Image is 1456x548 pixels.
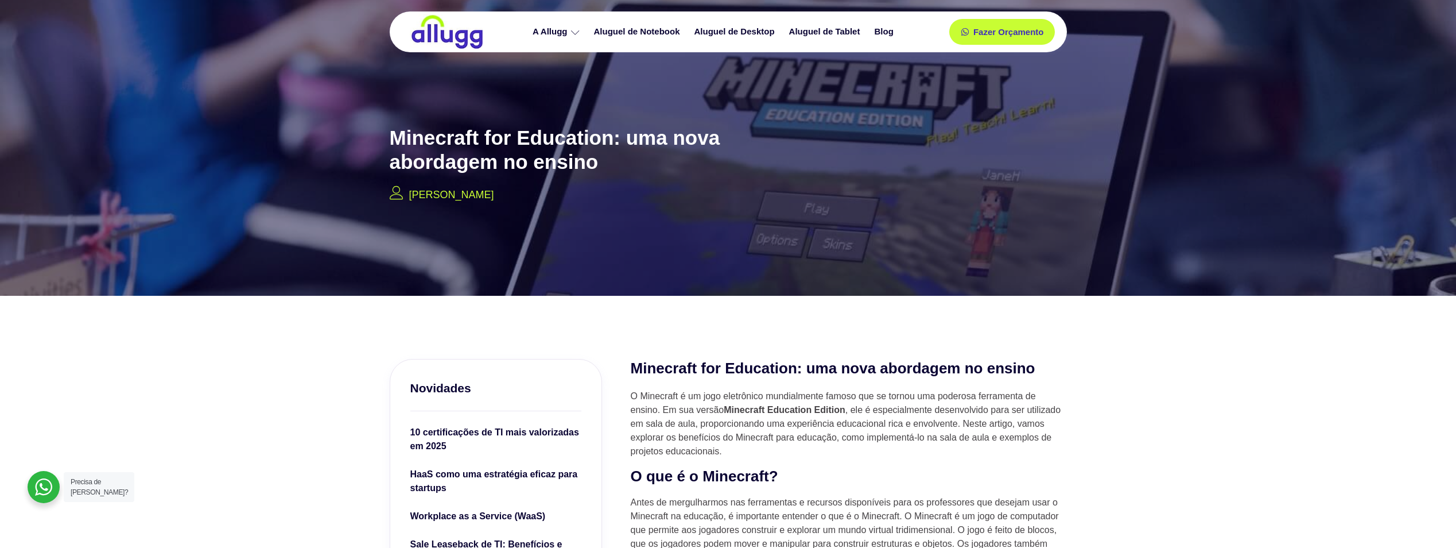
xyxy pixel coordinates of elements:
[410,380,581,396] h3: Novidades
[588,22,689,42] a: Aluguel de Notebook
[631,389,1067,458] p: O Minecraft é um jogo eletrônico mundialmente famoso que se tornou uma poderosa ferramenta de ens...
[1249,401,1456,548] div: Widget de chat
[1249,401,1456,548] iframe: Chat Widget
[410,14,484,49] img: locação de TI é Allugg
[631,467,1067,487] h2: O que é o Minecraft?
[868,22,902,42] a: Blog
[527,22,588,42] a: A Allugg
[390,126,757,174] h2: Minecraft for Education: uma nova abordagem no ensino
[409,187,494,203] p: [PERSON_NAME]
[631,359,1067,379] h2: Minecraft for Education: uma nova abordagem no ensino
[973,28,1044,36] span: Fazer Orçamento
[689,22,783,42] a: Aluguel de Desktop
[724,405,845,415] strong: Minecraft Education Edition
[410,510,581,526] a: Workplace as a Service (WaaS)
[783,22,869,42] a: Aluguel de Tablet
[71,478,128,496] span: Precisa de [PERSON_NAME]?
[949,19,1055,45] a: Fazer Orçamento
[410,468,581,498] a: HaaS como uma estratégia eficaz para startups
[410,426,581,456] a: 10 certificações de TI mais valorizadas em 2025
